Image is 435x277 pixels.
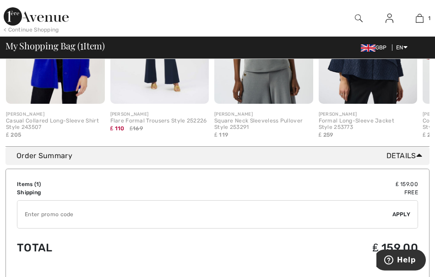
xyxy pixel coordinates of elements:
div: Casual Collared Long-Sleeve Shirt Style 243507 [6,118,105,131]
td: ₤ 159.00 [192,180,418,188]
div: Flare Formal Trousers Style 252226 [110,118,209,124]
td: Free [192,188,418,197]
img: 1ère Avenue [4,7,69,26]
div: Square Neck Sleeveless Pullover Style 253291 [214,118,313,131]
td: ₤ 159.00 [192,232,418,263]
span: EN [396,44,408,51]
span: My Shopping Bag ( Item) [5,41,105,50]
iframe: Opens a widget where you can find more information [376,250,426,272]
img: My Bag [416,13,424,24]
div: [PERSON_NAME] [110,111,209,118]
a: Sign In [378,13,401,24]
span: ₤ 259 [319,132,333,138]
div: [PERSON_NAME] [214,111,313,118]
img: search the website [355,13,363,24]
input: Promo code [17,201,392,228]
td: Total [17,232,192,263]
div: Order Summary [16,150,426,161]
span: GBP [361,44,391,51]
td: Items ( ) [17,180,192,188]
td: Shipping [17,188,192,197]
span: ₤ 205 [6,132,21,138]
span: Details [386,150,426,161]
img: My Info [386,13,393,24]
div: [PERSON_NAME] [6,111,105,118]
div: [PERSON_NAME] [319,111,418,118]
div: < Continue Shopping [4,26,59,34]
span: ₤ 119 [214,132,228,138]
span: 1 [36,181,39,187]
span: 1 [80,39,83,51]
div: Formal Long-Sleeve Jacket Style 253773 [319,118,418,131]
span: 1 [428,14,430,22]
span: Apply [392,210,411,218]
img: UK Pound [361,44,375,52]
span: ₤ 110 [110,122,125,132]
a: 1 [405,13,435,24]
span: ₤169 [130,124,143,133]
